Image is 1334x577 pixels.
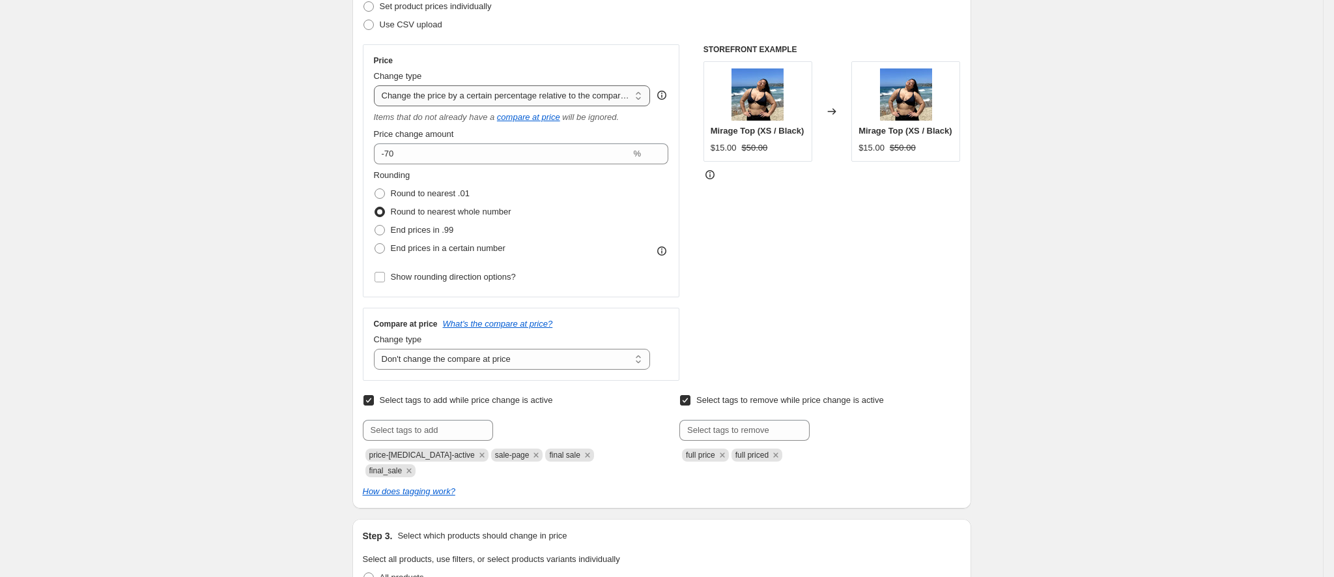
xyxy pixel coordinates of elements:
button: What's the compare at price? [443,319,553,329]
span: End prices in .99 [391,225,454,235]
span: Select tags to remove while price change is active [696,395,884,405]
h3: Price [374,55,393,66]
input: -20 [374,143,631,164]
i: Items that do not already have a [374,112,495,122]
span: final_sale [369,466,403,475]
span: price-change-job-active [369,451,475,460]
div: help [655,89,668,102]
span: Select tags to add while price change is active [380,395,553,405]
span: Mirage Top (XS / Black) [859,126,952,136]
input: Select tags to add [363,420,493,441]
button: Remove full price [717,449,728,461]
strike: $50.00 [890,141,916,155]
span: Show rounding direction options? [391,272,516,282]
button: Remove sale-page [530,449,542,461]
button: Remove final sale [582,449,593,461]
span: Change type [374,71,422,81]
span: Round to nearest .01 [391,188,470,198]
span: Round to nearest whole number [391,207,511,216]
button: Remove final_sale [403,465,415,477]
span: Set product prices individually [380,1,492,11]
span: sale-page [495,451,530,460]
div: $15.00 [859,141,885,155]
span: Use CSV upload [380,20,442,29]
span: Mirage Top (XS / Black) [711,126,804,136]
span: Rounding [374,170,410,180]
span: full priced [735,451,769,460]
img: MIRAGE-TOP-BLACK_80x.webp [880,68,932,121]
span: final sale [549,451,580,460]
span: Price change amount [374,129,454,139]
h6: STOREFRONT EXAMPLE [703,44,961,55]
a: How does tagging work? [363,486,455,496]
div: $15.00 [711,141,737,155]
button: compare at price [497,112,560,122]
button: Remove full priced [770,449,782,461]
span: End prices in a certain number [391,243,505,253]
span: full price [686,451,715,460]
h3: Compare at price [374,319,438,329]
img: MIRAGE-TOP-BLACK_80x.webp [731,68,784,121]
i: will be ignored. [562,112,619,122]
span: Change type [374,334,422,344]
input: Select tags to remove [679,420,810,441]
span: % [633,149,641,158]
strike: $50.00 [742,141,768,155]
button: Remove price-change-job-active [476,449,488,461]
span: Select all products, use filters, or select products variants individually [363,554,620,564]
h2: Step 3. [363,529,393,542]
p: Select which products should change in price [397,529,567,542]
